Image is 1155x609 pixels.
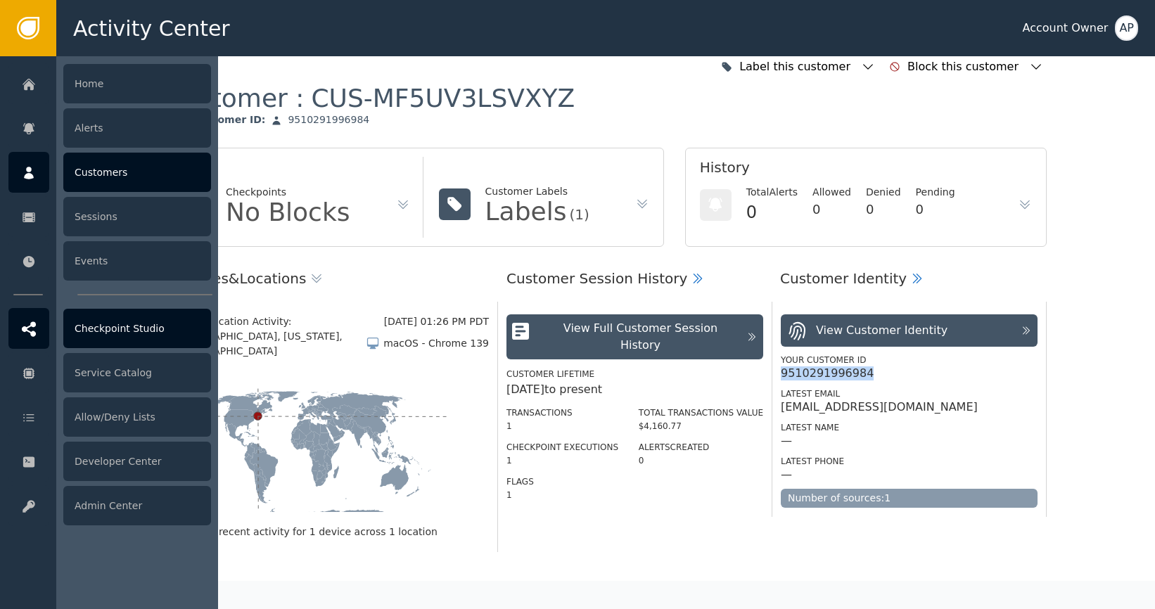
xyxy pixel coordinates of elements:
[226,185,350,200] div: Checkpoints
[781,400,978,414] div: [EMAIL_ADDRESS][DOMAIN_NAME]
[8,352,211,393] a: Service Catalog
[288,114,369,127] div: 9510291996984
[781,421,1038,434] div: Latest Name
[506,268,687,289] div: Customer Session History
[384,314,489,329] div: [DATE] 01:26 PM PDT
[506,369,594,379] label: Customer Lifetime
[781,468,792,482] div: —
[226,200,350,225] div: No Blocks
[907,58,1022,75] div: Block this customer
[63,197,211,236] div: Sessions
[780,268,907,289] div: Customer Identity
[506,420,618,432] div: 1
[63,241,211,281] div: Events
[506,381,763,398] div: [DATE] to present
[179,157,410,185] div: Flags
[485,184,589,199] div: Customer Labels
[173,268,306,289] div: Devices & Locations
[812,200,851,219] div: 0
[8,196,211,237] a: Sessions
[506,489,618,501] div: 1
[746,185,798,200] div: Total Alerts
[739,58,854,75] div: Label this customer
[8,63,211,104] a: Home
[542,320,739,354] div: View Full Customer Session History
[8,152,211,193] a: Customers
[383,336,489,351] div: macOS - Chrome 139
[916,185,955,200] div: Pending
[63,309,211,348] div: Checkpoint Studio
[812,185,851,200] div: Allowed
[63,153,211,192] div: Customers
[569,207,589,222] div: (1)
[63,486,211,525] div: Admin Center
[700,157,1032,185] div: History
[639,408,763,418] label: Total Transactions Value
[8,308,211,349] a: Checkpoint Studio
[639,442,710,452] label: Alerts Created
[174,314,384,329] div: Latest Location Activity:
[506,442,618,452] label: Checkpoint Executions
[781,387,1038,400] div: Latest Email
[174,329,366,359] span: [GEOGRAPHIC_DATA], [US_STATE], [GEOGRAPHIC_DATA]
[866,185,901,200] div: Denied
[781,489,1038,508] div: Number of sources: 1
[781,455,1038,468] div: Latest Phone
[816,322,947,339] div: View Customer Identity
[73,13,230,44] span: Activity Center
[886,51,1047,82] button: Block this customer
[717,51,879,82] button: Label this customer
[639,454,763,467] div: 0
[781,314,1038,347] button: View Customer Identity
[639,420,763,432] div: $4,160.77
[781,366,874,380] div: 9510291996984
[506,408,573,418] label: Transactions
[8,397,211,437] a: Allow/Deny Lists
[8,241,211,281] a: Events
[506,454,618,467] div: 1
[63,353,211,392] div: Service Catalog
[781,354,1038,366] div: Your Customer ID
[485,199,567,224] div: Labels
[506,477,534,487] label: Flags
[63,442,211,481] div: Developer Center
[63,397,211,437] div: Allow/Deny Lists
[63,64,211,103] div: Home
[916,200,955,219] div: 0
[1022,20,1108,37] div: Account Owner
[8,485,211,526] a: Admin Center
[781,434,792,448] div: —
[8,441,211,482] a: Developer Center
[63,108,211,148] div: Alerts
[866,200,901,219] div: 0
[8,108,211,148] a: Alerts
[1115,15,1138,41] button: AP
[746,200,798,225] div: 0
[506,314,763,359] button: View Full Customer Session History
[311,82,575,114] div: CUS-MF5UV3LSVXYZ
[174,525,489,539] div: Showing recent activity for 1 device across 1 location
[165,82,575,114] div: Customer :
